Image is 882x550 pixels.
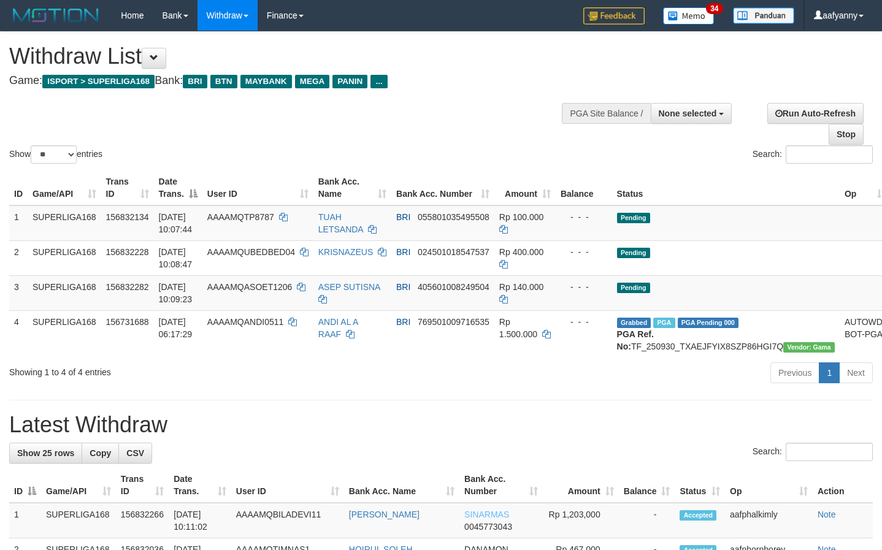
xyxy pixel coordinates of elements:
span: 156731688 [106,317,149,327]
img: panduan.png [733,7,794,24]
th: Amount: activate to sort column ascending [543,468,619,503]
h1: Latest Withdraw [9,413,873,437]
span: [DATE] 06:17:29 [159,317,193,339]
td: SUPERLIGA168 [28,205,101,241]
span: 34 [706,3,723,14]
span: AAAAMQUBEDBED04 [207,247,295,257]
label: Search: [753,145,873,164]
img: MOTION_logo.png [9,6,102,25]
th: Bank Acc. Number: activate to sort column ascending [391,170,494,205]
th: Op: activate to sort column ascending [725,468,813,503]
a: Run Auto-Refresh [767,103,864,124]
td: 1 [9,503,41,538]
span: AAAAMQASOET1206 [207,282,293,292]
th: Game/API: activate to sort column ascending [28,170,101,205]
h4: Game: Bank: [9,75,576,87]
td: 4 [9,310,28,357]
span: AAAAMQANDI0511 [207,317,284,327]
td: - [619,503,675,538]
h1: Withdraw List [9,44,576,69]
span: 156832228 [106,247,149,257]
span: BRI [396,282,410,292]
div: - - - [561,281,607,293]
span: Copy 405601008249504 to clipboard [418,282,489,292]
a: Copy [82,443,119,464]
td: [DATE] 10:11:02 [169,503,231,538]
th: Bank Acc. Name: activate to sort column ascending [313,170,391,205]
b: PGA Ref. No: [617,329,654,351]
span: 156832134 [106,212,149,222]
th: Status: activate to sort column ascending [675,468,725,503]
td: SUPERLIGA168 [41,503,116,538]
input: Search: [786,443,873,461]
span: [DATE] 10:09:23 [159,282,193,304]
span: Rp 400.000 [499,247,543,257]
span: BRI [396,247,410,257]
th: ID [9,170,28,205]
span: Pending [617,283,650,293]
td: 2 [9,240,28,275]
td: aafphalkimly [725,503,813,538]
td: Rp 1,203,000 [543,503,619,538]
span: Accepted [680,510,716,521]
th: Trans ID: activate to sort column ascending [116,468,169,503]
td: 3 [9,275,28,310]
td: TF_250930_TXAEJFYIX8SZP86HGI7Q [612,310,840,357]
th: Status [612,170,840,205]
span: Vendor URL: https://trx31.1velocity.biz [783,342,835,353]
span: ISPORT > SUPERLIGA168 [42,75,155,88]
label: Show entries [9,145,102,164]
a: Next [839,362,873,383]
td: SUPERLIGA168 [28,240,101,275]
span: None selected [659,109,717,118]
span: MEGA [295,75,330,88]
th: Date Trans.: activate to sort column ascending [169,468,231,503]
td: SUPERLIGA168 [28,275,101,310]
th: Bank Acc. Number: activate to sort column ascending [459,468,543,503]
span: BRI [183,75,207,88]
span: PANIN [332,75,367,88]
th: Action [813,468,873,503]
th: Game/API: activate to sort column ascending [41,468,116,503]
th: User ID: activate to sort column ascending [231,468,344,503]
label: Search: [753,443,873,461]
span: ... [370,75,387,88]
span: Copy 0045773043 to clipboard [464,522,512,532]
span: PGA Pending [678,318,739,328]
td: SUPERLIGA168 [28,310,101,357]
a: Note [818,510,836,519]
span: Copy 055801035495508 to clipboard [418,212,489,222]
a: KRISNAZEUS [318,247,373,257]
span: BTN [210,75,237,88]
a: Show 25 rows [9,443,82,464]
th: ID: activate to sort column descending [9,468,41,503]
span: 156832282 [106,282,149,292]
td: 1 [9,205,28,241]
td: 156832266 [116,503,169,538]
span: Pending [617,213,650,223]
span: MAYBANK [240,75,292,88]
span: Copy [90,448,111,458]
th: Trans ID: activate to sort column ascending [101,170,154,205]
a: 1 [819,362,840,383]
input: Search: [786,145,873,164]
span: Show 25 rows [17,448,74,458]
a: Previous [770,362,819,383]
span: [DATE] 10:07:44 [159,212,193,234]
div: PGA Site Balance / [562,103,650,124]
a: ANDI AL A RAAF [318,317,358,339]
button: None selected [651,103,732,124]
div: - - - [561,246,607,258]
td: AAAAMQBILADEVI11 [231,503,344,538]
a: ASEP SUTISNA [318,282,380,292]
th: Date Trans.: activate to sort column descending [154,170,202,205]
span: AAAAMQTP8787 [207,212,274,222]
th: User ID: activate to sort column ascending [202,170,313,205]
span: BRI [396,317,410,327]
a: TUAH LETSANDA [318,212,363,234]
span: Rp 140.000 [499,282,543,292]
div: Showing 1 to 4 of 4 entries [9,361,358,378]
span: Grabbed [617,318,651,328]
img: Button%20Memo.svg [663,7,715,25]
span: Pending [617,248,650,258]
